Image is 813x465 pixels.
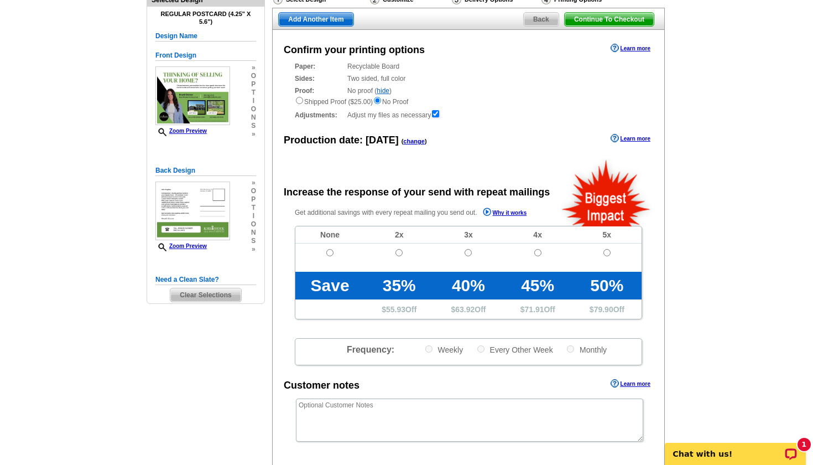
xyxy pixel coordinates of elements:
a: Learn more [611,379,650,388]
span: i [251,212,256,220]
span: o [251,220,256,229]
a: Zoom Preview [155,243,207,249]
a: Add Another Item [278,12,353,27]
input: Weekly [425,345,432,353]
a: change [403,138,425,144]
td: $ Off [434,299,503,319]
span: » [251,179,256,187]
img: small-thumb.jpg [155,66,230,125]
h5: Front Design [155,50,256,61]
span: s [251,237,256,245]
h5: Design Name [155,31,256,42]
label: Weekly [424,344,463,355]
span: ( ) [402,138,427,144]
a: Why it works [483,208,527,219]
span: 63.92 [455,305,475,314]
span: » [251,245,256,254]
span: i [251,97,256,105]
td: 50% [572,272,642,299]
a: Zoom Preview [155,128,207,134]
img: small-thumb.jpg [155,182,230,240]
span: n [251,229,256,237]
a: hide [377,87,389,95]
div: Customer notes [284,378,359,393]
div: Recyclable Board [295,61,642,71]
td: 2x [364,226,434,244]
span: s [251,122,256,130]
td: 4x [503,226,572,244]
span: t [251,204,256,212]
h4: Regular Postcard (4.25" x 5.6") [155,11,256,25]
a: Learn more [611,134,650,143]
td: $ Off [503,299,572,319]
p: Get additional savings with every repeat mailing you send out. [295,206,550,219]
span: 71.91 [524,305,544,314]
img: biggestImpact.png [561,158,652,226]
span: Continue To Checkout [565,13,654,26]
span: o [251,105,256,113]
span: » [251,130,256,138]
span: o [251,72,256,80]
span: Back [524,13,559,26]
span: t [251,89,256,97]
strong: Paper: [295,61,344,71]
td: $ Off [572,299,642,319]
td: None [295,226,364,244]
iframe: LiveChat chat widget [658,430,813,465]
span: o [251,187,256,195]
div: Adjust my files as necessary [295,109,642,120]
span: 79.90 [594,305,613,314]
div: Increase the response of your send with repeat mailings [284,185,550,200]
a: Back [523,12,559,27]
strong: Proof: [295,86,344,96]
td: Save [295,272,364,299]
span: [DATE] [366,135,399,146]
span: 55.93 [386,305,405,314]
td: 35% [364,272,434,299]
td: $ Off [364,299,434,319]
div: Two sided, full color [295,74,642,84]
span: p [251,80,256,89]
td: 3x [434,226,503,244]
h5: Need a Clean Slate? [155,275,256,285]
span: Add Another Item [279,13,353,26]
td: 5x [572,226,642,244]
span: p [251,195,256,204]
td: 45% [503,272,572,299]
strong: Adjustments: [295,110,344,120]
h5: Back Design [155,166,256,176]
input: Every Other Week [477,345,484,353]
div: Shipped Proof ($25.00) No Proof [295,96,642,107]
div: Confirm your printing options [284,43,425,58]
div: Production date: [284,133,427,148]
span: Clear Selections [170,288,241,302]
td: 40% [434,272,503,299]
div: No proof ( ) [295,86,642,107]
input: Monthly [567,345,574,353]
label: Monthly [566,344,607,355]
span: n [251,113,256,122]
label: Every Other Week [476,344,553,355]
span: » [251,64,256,72]
span: Frequency: [347,345,394,354]
strong: Sides: [295,74,344,84]
a: Learn more [611,44,650,53]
